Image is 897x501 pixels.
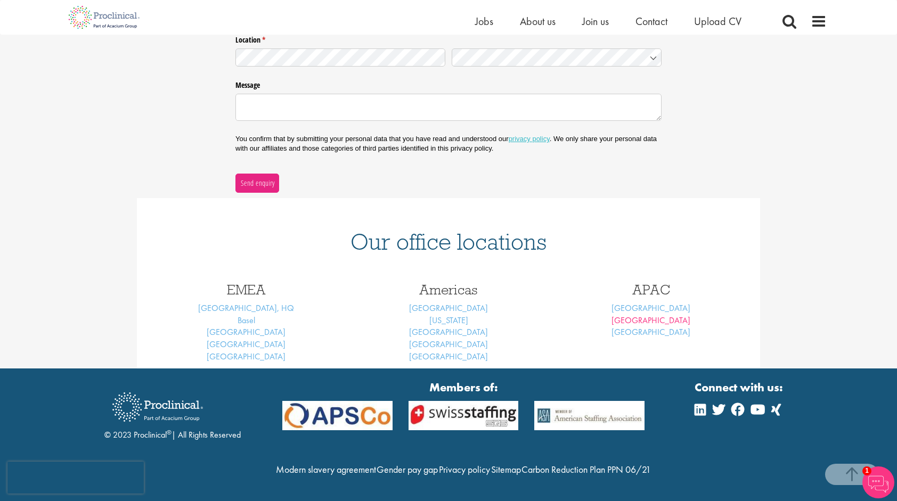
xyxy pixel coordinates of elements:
img: Proclinical Recruitment [104,385,211,429]
input: State / Province / Region [235,48,445,67]
a: Carbon Reduction Plan PPN 06/21 [521,463,651,475]
button: Send enquiry [235,174,279,193]
a: [GEOGRAPHIC_DATA] [409,302,488,314]
strong: Members of: [282,379,645,396]
a: Join us [582,14,609,28]
label: Message [235,77,662,91]
a: About us [520,14,556,28]
a: [US_STATE] [429,315,468,326]
div: © 2023 Proclinical | All Rights Reserved [104,384,241,441]
a: Jobs [475,14,493,28]
img: APSCo [274,401,401,430]
a: privacy policy [509,135,550,143]
a: [GEOGRAPHIC_DATA] [611,302,690,314]
h3: APAC [558,283,744,297]
sup: ® [167,428,172,437]
img: APSCo [526,401,653,430]
a: [GEOGRAPHIC_DATA] [207,339,286,350]
legend: Location [235,31,662,45]
strong: Connect with us: [695,379,785,396]
a: Modern slavery agreement [276,463,376,475]
a: [GEOGRAPHIC_DATA] [611,326,690,338]
a: Basel [238,315,255,326]
a: [GEOGRAPHIC_DATA], HQ [198,302,294,314]
a: [GEOGRAPHIC_DATA] [409,351,488,362]
p: You confirm that by submitting your personal data that you have read and understood our . We only... [235,134,662,153]
img: APSCo [401,401,527,430]
a: [GEOGRAPHIC_DATA] [611,315,690,326]
a: [GEOGRAPHIC_DATA] [409,339,488,350]
h1: Our office locations [153,230,744,253]
span: Send enquiry [240,177,275,189]
a: [GEOGRAPHIC_DATA] [207,351,286,362]
a: Gender pay gap [377,463,438,475]
span: 1 [862,466,871,475]
a: Privacy policy [439,463,490,475]
img: Chatbot [862,466,894,498]
a: [GEOGRAPHIC_DATA] [409,326,488,338]
input: Country [452,48,662,67]
a: Contact [635,14,667,28]
a: Upload CV [694,14,741,28]
a: Sitemap [491,463,521,475]
h3: EMEA [153,283,339,297]
a: [GEOGRAPHIC_DATA] [207,326,286,338]
h3: Americas [355,283,542,297]
iframe: reCAPTCHA [7,462,144,494]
